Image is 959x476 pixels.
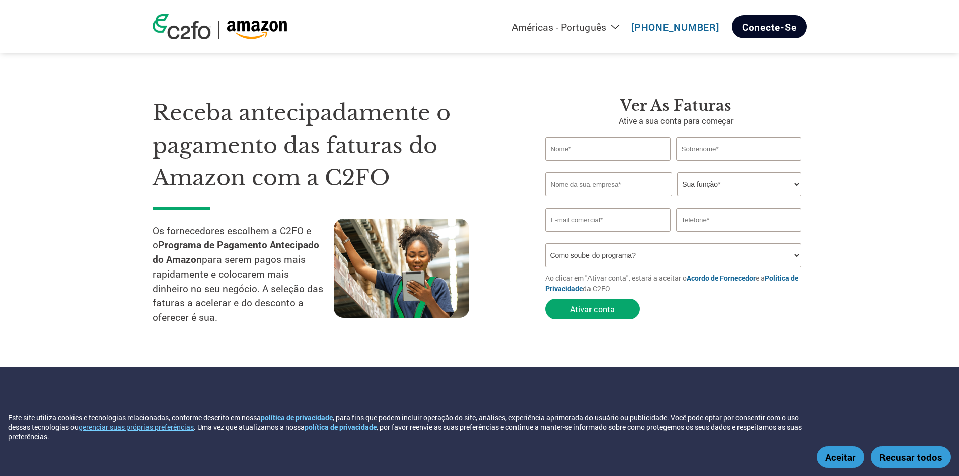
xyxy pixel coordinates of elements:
input: Invalid Email format [545,208,671,232]
a: Acordo de Fornecedor [687,273,756,283]
p: Os fornecedores escolhem a C2FO e o para serem pagos mais rapidamente e colocarem mais dinheiro n... [153,224,334,325]
input: Nome* [545,137,671,161]
a: política de privacidade [261,413,333,422]
div: Invalid first name or first name is too long [545,162,671,168]
div: Invalid last name or last name is too long [676,162,802,168]
a: Conecte-se [732,15,807,38]
a: Política de Privacidade [545,273,798,293]
img: c2fo logo [153,14,211,39]
div: Inavlid Email Address [545,233,671,239]
button: Ativar conta [545,299,640,319]
div: Este site utiliza cookies e tecnologias relacionadas, conforme descrito em nossa , para fins que ... [8,413,820,441]
img: supply chain worker [334,219,469,318]
h3: Ver as faturas [545,97,807,115]
p: Ative a sua conta para começar [545,115,807,127]
button: Aceitar [817,446,864,468]
input: Telefone* [676,208,802,232]
input: Sobrenome* [676,137,802,161]
strong: Programa de Pagamento Antecipado do Amazon [153,238,319,265]
div: Inavlid Phone Number [676,233,802,239]
a: política de privacidade [305,422,377,432]
input: Nome da sua empresa* [545,172,672,196]
a: [PHONE_NUMBER] [631,21,719,33]
img: Amazon [227,21,287,39]
p: Ao clicar em "Ativar conta", estará a aceitar o e a da C2FO [545,273,807,294]
div: Invalid company name or company name is too long [545,197,802,204]
button: gerenciar suas próprias preferências [79,422,194,432]
button: Recusar todos [871,446,951,468]
select: Title/Role [677,172,801,196]
h1: Receba antecipadamente o pagamento das faturas do Amazon com a C2FO [153,97,515,194]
